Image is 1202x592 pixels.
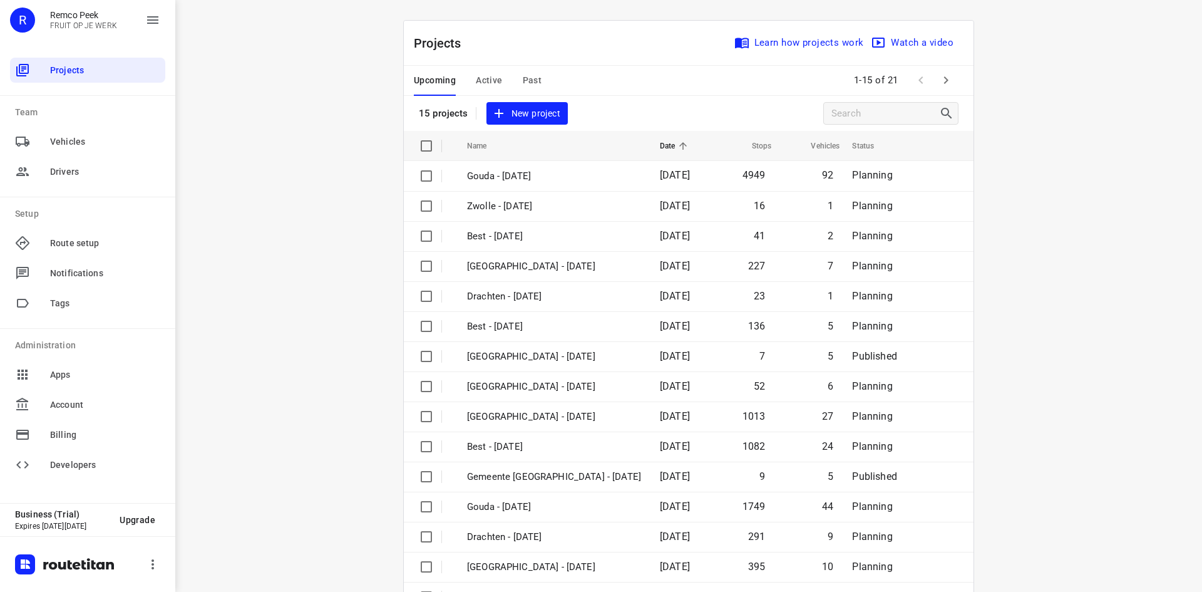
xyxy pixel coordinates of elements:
[467,289,641,304] p: Drachten - Thursday
[852,410,892,422] span: Planning
[467,530,641,544] p: Drachten - Wednesday
[933,68,958,93] span: Next Page
[110,509,165,531] button: Upgrade
[852,501,892,512] span: Planning
[748,531,766,543] span: 291
[50,237,160,250] span: Route setup
[849,67,903,94] span: 1-15 of 21
[754,200,765,212] span: 16
[748,320,766,332] span: 136
[822,561,833,573] span: 10
[748,260,766,272] span: 227
[494,106,560,122] span: New project
[10,452,165,477] div: Developers
[822,169,833,181] span: 92
[50,368,160,382] span: Apps
[10,159,165,184] div: Drivers
[10,129,165,154] div: Vehicles
[852,200,892,212] span: Planning
[828,200,833,212] span: 1
[748,561,766,573] span: 395
[794,138,840,153] span: Vehicles
[467,470,641,484] p: Gemeente Rotterdam - Wednesday
[467,410,641,424] p: Zwolle - Wednesday
[831,104,939,123] input: Search projects
[50,398,160,412] span: Account
[523,73,542,88] span: Past
[10,392,165,417] div: Account
[759,350,765,362] span: 7
[828,230,833,242] span: 2
[467,169,641,184] p: Gouda - Monday
[742,410,766,422] span: 1013
[476,73,502,88] span: Active
[828,470,833,482] span: 5
[939,106,958,121] div: Search
[10,8,35,33] div: R
[660,561,690,573] span: [DATE]
[660,470,690,482] span: [DATE]
[742,501,766,512] span: 1749
[467,138,503,153] span: Name
[467,199,641,214] p: Zwolle - Friday
[660,350,690,362] span: [DATE]
[50,165,160,179] span: Drivers
[50,297,160,310] span: Tags
[660,200,690,212] span: [DATE]
[10,422,165,447] div: Billing
[467,350,641,364] p: Gemeente Rotterdam - Thursday
[660,410,690,422] span: [DATE]
[754,230,765,242] span: 41
[759,470,765,482] span: 9
[852,470,897,482] span: Published
[467,229,641,244] p: Best - Friday
[852,561,892,573] span: Planning
[660,169,690,181] span: [DATE]
[50,10,117,20] p: Remco Peek
[660,380,690,392] span: [DATE]
[852,230,892,242] span: Planning
[486,102,568,125] button: New project
[467,259,641,274] p: Zwolle - Thursday
[828,290,833,302] span: 1
[828,531,833,543] span: 9
[15,339,165,352] p: Administration
[908,68,933,93] span: Previous Page
[15,509,110,519] p: Business (Trial)
[50,459,160,472] span: Developers
[467,380,641,394] p: Antwerpen - Wednesday
[50,64,160,77] span: Projects
[15,207,165,221] p: Setup
[754,380,765,392] span: 52
[852,440,892,452] span: Planning
[50,21,117,30] p: FRUIT OP JE WERK
[852,138,890,153] span: Status
[852,320,892,332] span: Planning
[10,291,165,316] div: Tags
[414,73,456,88] span: Upcoming
[742,169,766,181] span: 4949
[120,515,155,525] span: Upgrade
[414,34,471,53] p: Projects
[736,138,772,153] span: Stops
[660,531,690,543] span: [DATE]
[50,135,160,148] span: Vehicles
[660,230,690,242] span: [DATE]
[15,522,110,531] p: Expires [DATE][DATE]
[828,380,833,392] span: 6
[828,350,833,362] span: 5
[660,260,690,272] span: [DATE]
[822,440,833,452] span: 24
[467,319,641,334] p: Best - Thursday
[50,267,160,280] span: Notifications
[419,108,468,119] p: 15 projects
[10,261,165,286] div: Notifications
[828,260,833,272] span: 7
[660,290,690,302] span: [DATE]
[852,531,892,543] span: Planning
[852,169,892,181] span: Planning
[660,501,690,512] span: [DATE]
[852,350,897,362] span: Published
[10,58,165,83] div: Projects
[660,440,690,452] span: [DATE]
